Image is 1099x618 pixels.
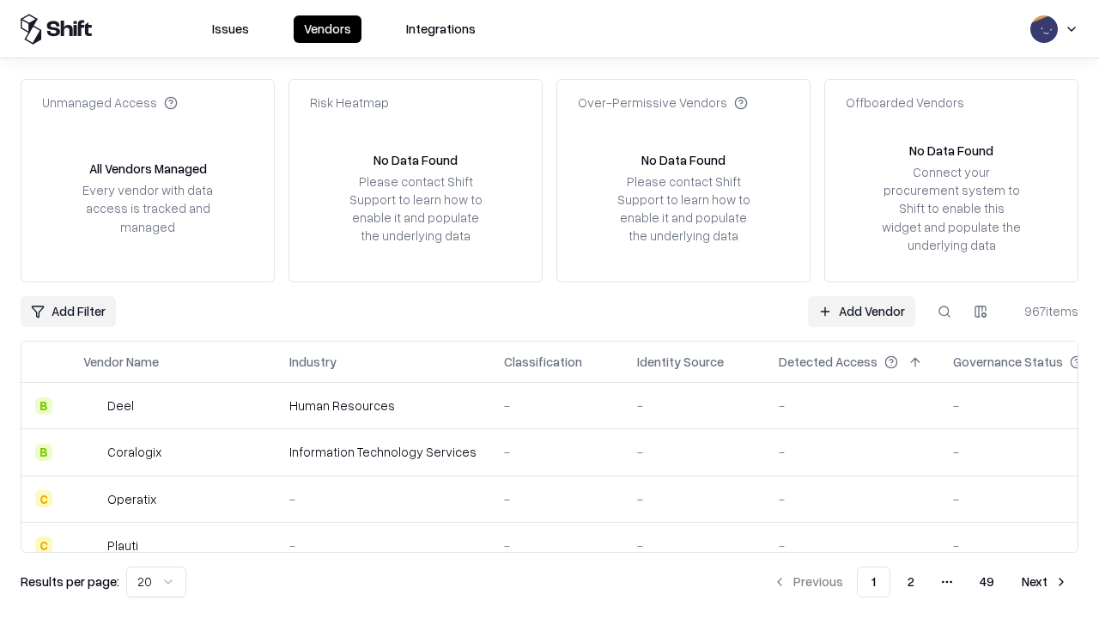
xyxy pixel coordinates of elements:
[21,296,116,327] button: Add Filter
[35,444,52,461] div: B
[202,15,259,43] button: Issues
[310,94,389,112] div: Risk Heatmap
[21,573,119,591] p: Results per page:
[637,536,751,554] div: -
[107,443,161,461] div: Coralogix
[107,490,156,508] div: Operatix
[641,151,726,169] div: No Data Found
[83,536,100,554] img: Plauti
[289,536,477,554] div: -
[42,94,178,112] div: Unmanaged Access
[612,173,755,245] div: Please contact Shift Support to learn how to enable it and populate the underlying data
[504,490,610,508] div: -
[779,397,926,415] div: -
[808,296,915,327] a: Add Vendor
[35,397,52,415] div: B
[779,353,877,371] div: Detected Access
[373,151,458,169] div: No Data Found
[953,353,1063,371] div: Governance Status
[83,353,159,371] div: Vendor Name
[83,397,100,415] img: Deel
[504,443,610,461] div: -
[289,353,337,371] div: Industry
[779,536,926,554] div: -
[35,536,52,554] div: C
[966,566,1008,597] button: 49
[504,397,610,415] div: -
[637,397,751,415] div: -
[894,566,928,597] button: 2
[779,443,926,461] div: -
[289,490,477,508] div: -
[1011,566,1078,597] button: Next
[89,160,207,178] div: All Vendors Managed
[1010,302,1078,320] div: 967 items
[344,173,487,245] div: Please contact Shift Support to learn how to enable it and populate the underlying data
[504,353,582,371] div: Classification
[762,566,1078,597] nav: pagination
[909,142,993,160] div: No Data Found
[396,15,486,43] button: Integrations
[289,397,477,415] div: Human Resources
[107,536,138,554] div: Plauti
[637,353,724,371] div: Identity Source
[637,443,751,461] div: -
[76,181,219,235] div: Every vendor with data access is tracked and managed
[294,15,361,43] button: Vendors
[846,94,964,112] div: Offboarded Vendors
[289,443,477,461] div: Information Technology Services
[504,536,610,554] div: -
[880,163,1023,254] div: Connect your procurement system to Shift to enable this widget and populate the underlying data
[578,94,748,112] div: Over-Permissive Vendors
[83,490,100,507] img: Operatix
[83,444,100,461] img: Coralogix
[637,490,751,508] div: -
[107,397,134,415] div: Deel
[35,490,52,507] div: C
[857,566,890,597] button: 1
[779,490,926,508] div: -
